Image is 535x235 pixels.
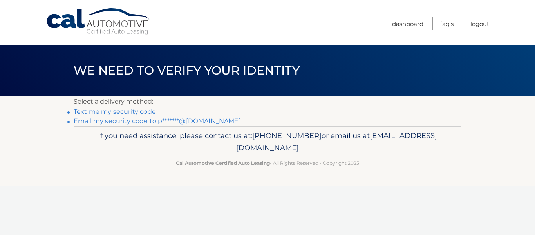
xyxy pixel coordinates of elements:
[46,8,152,36] a: Cal Automotive
[74,63,300,78] span: We need to verify your identity
[440,17,454,30] a: FAQ's
[79,159,456,167] p: - All Rights Reserved - Copyright 2025
[470,17,489,30] a: Logout
[74,117,241,125] a: Email my security code to p*******@[DOMAIN_NAME]
[176,160,270,166] strong: Cal Automotive Certified Auto Leasing
[74,96,461,107] p: Select a delivery method:
[79,129,456,155] p: If you need assistance, please contact us at: or email us at
[392,17,423,30] a: Dashboard
[74,108,156,115] a: Text me my security code
[252,131,322,140] span: [PHONE_NUMBER]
